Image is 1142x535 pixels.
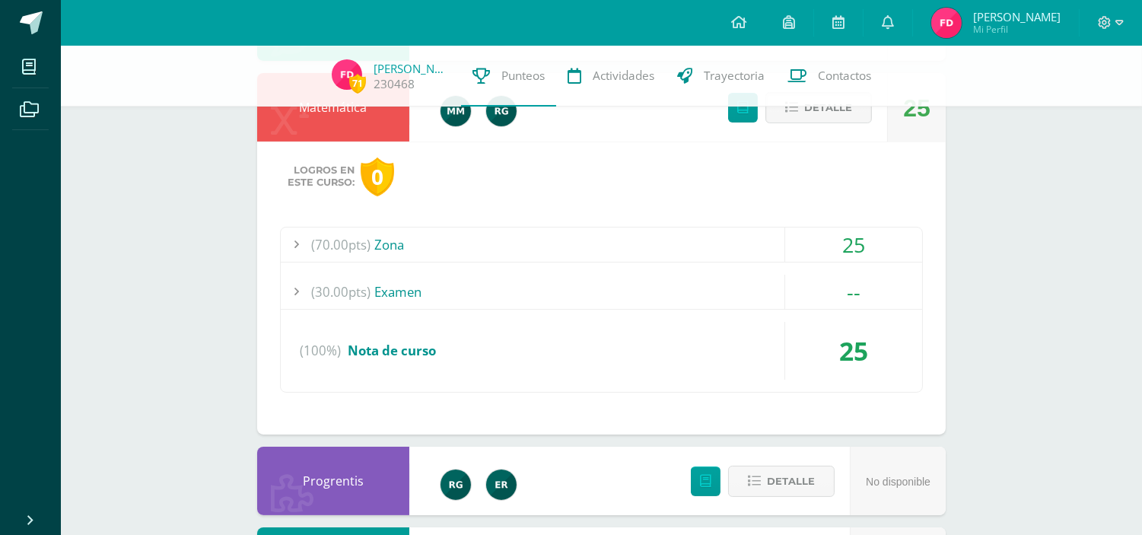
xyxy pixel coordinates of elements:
img: 827ba0692ad3f9e3e06b218015520ef4.png [332,59,362,90]
span: Mi Perfil [973,23,1061,36]
span: Trayectoria [704,68,765,84]
a: Punteos [461,46,556,107]
div: Examen [281,275,922,309]
a: 230468 [374,76,415,92]
span: [PERSON_NAME] [973,9,1061,24]
span: Detalle [804,94,852,122]
div: 25 [785,228,922,262]
span: Actividades [593,68,654,84]
button: Detalle [728,466,835,497]
img: 827ba0692ad3f9e3e06b218015520ef4.png [931,8,962,38]
span: Punteos [501,68,545,84]
div: 0 [361,158,394,196]
div: 25 [903,74,930,142]
div: Matemática [257,73,409,142]
span: Contactos [818,68,871,84]
button: Detalle [765,92,872,123]
span: (30.00pts) [311,275,371,309]
a: Trayectoria [666,46,776,107]
span: No disponible [866,476,930,488]
a: Contactos [776,46,883,107]
span: Nota de curso [348,342,436,359]
span: Detalle [767,467,815,495]
a: Actividades [556,46,666,107]
img: 24ef3269677dd7dd963c57b86ff4a022.png [486,96,517,126]
div: Zona [281,228,922,262]
span: (70.00pts) [311,228,371,262]
a: [PERSON_NAME] [374,61,450,76]
img: 43406b00e4edbe00e0fe2658b7eb63de.png [486,470,517,500]
div: Progrentis [257,447,409,515]
div: 25 [785,322,922,380]
img: 24ef3269677dd7dd963c57b86ff4a022.png [441,470,471,500]
span: 71 [349,74,366,93]
div: -- [785,275,922,309]
img: ea0e1a9c59ed4b58333b589e14889882.png [441,96,471,126]
span: (100%) [300,322,341,380]
span: Logros en este curso: [288,164,355,189]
